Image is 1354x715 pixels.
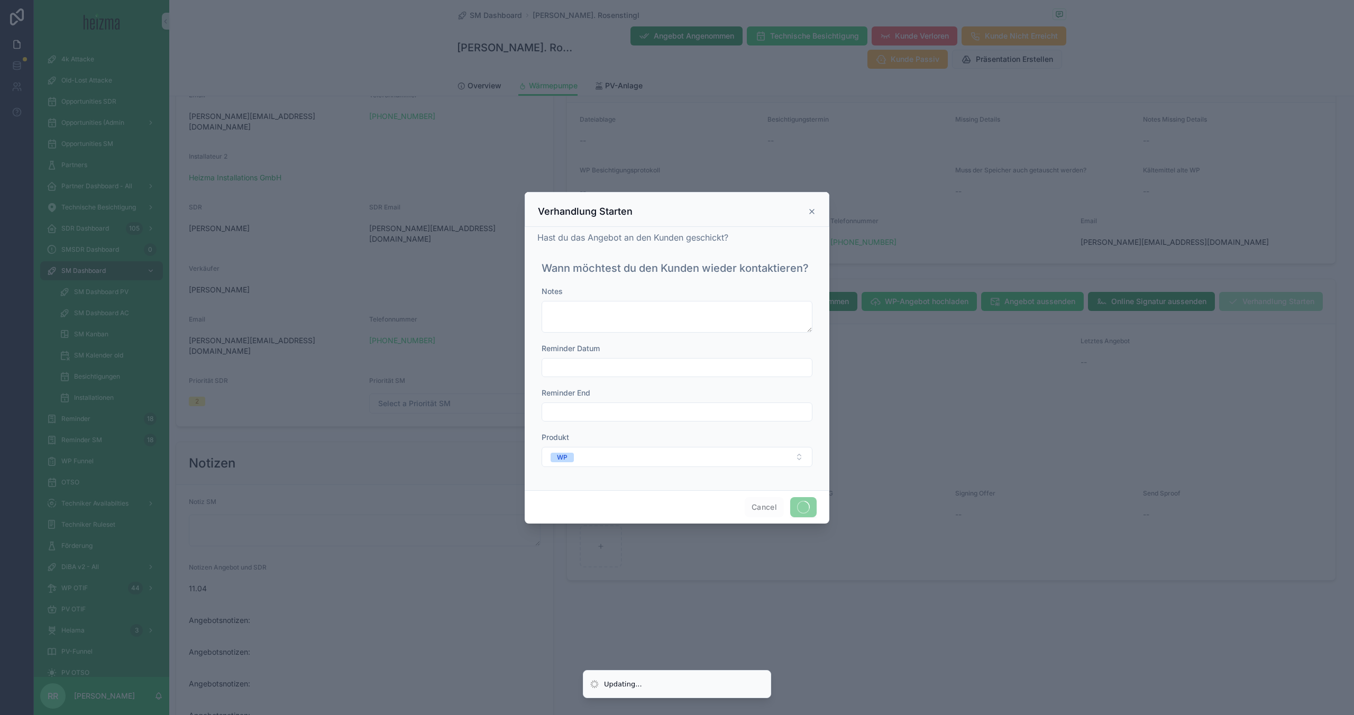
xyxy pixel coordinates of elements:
[537,232,728,243] span: Hast du das Angebot an den Kunden geschickt?
[538,205,633,218] h3: Verhandlung Starten
[542,388,590,397] span: Reminder End
[604,679,642,690] div: Updating...
[542,261,809,276] h1: Wann möchtest du den Kunden wieder kontaktieren?
[557,453,568,462] div: WP
[542,344,600,353] span: Reminder Datum
[542,447,812,467] button: Select Button
[542,287,563,296] span: Notes
[542,433,569,442] span: Produkt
